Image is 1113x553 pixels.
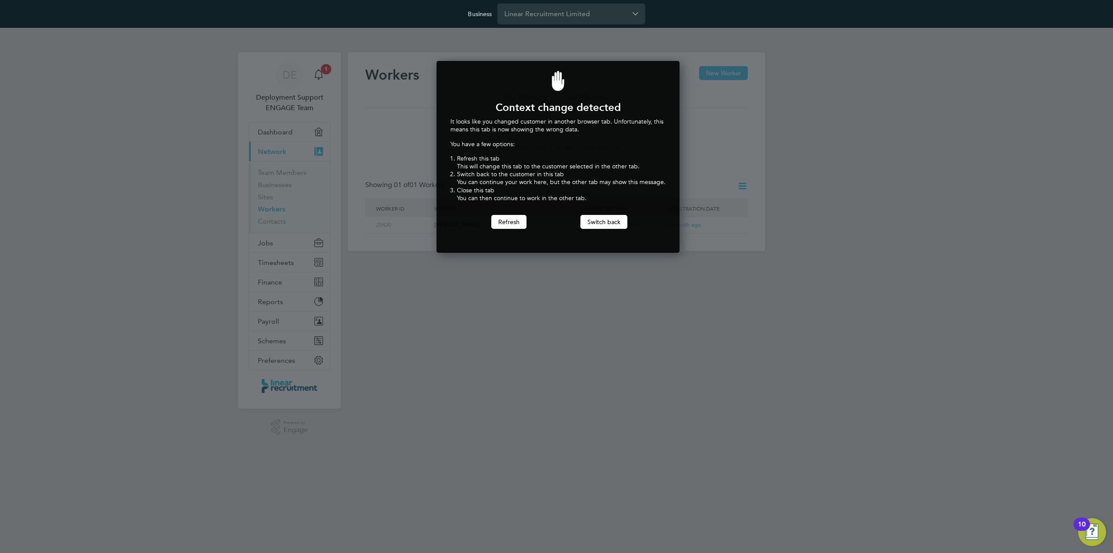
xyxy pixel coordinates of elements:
[457,154,666,170] li: Refresh this tab This will change this tab to the customer selected in the other tab.
[491,215,527,229] button: Refresh
[468,10,492,18] label: Business
[457,186,666,202] li: Close this tab You can then continue to work in the other tab.
[457,170,666,186] li: Switch back to the customer in this tab You can continue your work here, but the other tab may sh...
[580,215,627,229] button: Switch back
[450,140,666,148] p: You have a few options:
[1078,524,1086,536] div: 10
[1078,518,1106,546] button: Open Resource Center, 10 new notifications
[450,117,666,133] p: It looks like you changed customer in another browser tab. Unfortunately, this means this tab is ...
